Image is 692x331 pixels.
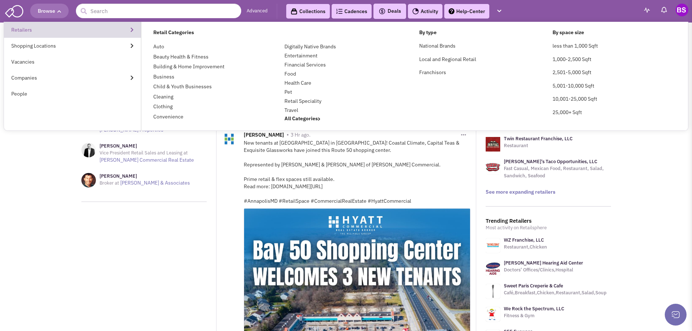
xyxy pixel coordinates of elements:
a: Auto [153,43,164,50]
a: [PERSON_NAME]'s Taco Opportunities, LLC [504,158,597,165]
a: Vacancies [4,54,141,70]
h3: [PERSON_NAME] [100,143,207,149]
a: [PERSON_NAME] & Associates [120,179,190,186]
a: Financial Services [284,61,326,68]
p: Fast Casual, Mexican Food, Restaurant, Salad, Sandwich, Seafood [504,165,611,179]
a: Travel [284,107,298,113]
a: Food [284,70,296,77]
a: Health Care [284,80,311,86]
a: less than 1,000 Sqft [553,43,598,49]
span: Deals [379,8,401,14]
a: Twin Restaurant Franchise, LLC [504,136,572,142]
img: SmartAdmin [5,4,23,17]
a: Advanced [247,8,268,15]
a: Child & Youth Businesses [153,83,212,90]
span: [PERSON_NAME] [244,132,284,140]
img: www.wingzone.com [486,238,500,253]
a: Help-Center [444,4,489,19]
a: Cleaning [153,93,173,100]
a: Beauty Health & Fitness [153,53,209,60]
span: Vice President Retail Sales and Leasing at [100,150,188,156]
a: 10,001-25,000 Sqft [553,96,597,102]
span: Browse [38,8,61,14]
a: Convenience [153,113,183,120]
a: Sweet Paris Creperie & Cafe [504,283,563,289]
a: Digitally Native Brands [284,43,336,50]
a: Entertainment [284,52,317,59]
a: Local and Regional Retail [419,56,476,62]
a: Activity [408,4,442,19]
a: Companies [4,70,141,86]
a: Clothing [153,103,173,110]
a: Franchisors [419,69,446,76]
a: [PERSON_NAME] Hearing Aid Center [504,260,583,266]
img: Cadences_logo.png [336,9,343,14]
a: National Brands [419,43,456,49]
a: 1,000-2,500 Sqft [553,56,591,62]
p: Fitness & Gym [504,312,564,319]
img: logo [486,160,500,174]
img: Activity.png [412,8,419,15]
a: Retail Speciality [284,98,321,104]
img: help.png [449,8,454,14]
p: Doctors’ Offices/Clinics,Hospital [504,266,583,274]
a: 2,501-5,000 Sqft [553,69,591,76]
p: Café,Breakfast,Chicken,Restaurant,Salad,Soup [504,289,607,296]
h4: By space size [553,29,676,36]
a: People [4,86,141,102]
a: See more expanding retailers [486,189,555,195]
a: 25,000+ Sqft [553,109,582,116]
a: Cadences [332,4,372,19]
a: Collections [286,4,330,19]
a: 5,001-10,000 Sqft [553,82,594,89]
div: New tenants at [GEOGRAPHIC_DATA] in [GEOGRAPHIC_DATA]! Coastal Climate, Capital Teas & Exquisite ... [244,139,470,205]
a: [PERSON_NAME] Commercial Real Estate [100,157,194,163]
a: WZ Franchise, LLC [504,237,544,243]
span: 3 Hr ago. [291,132,311,138]
img: icon-deals.svg [379,7,386,16]
h3: Trending Retailers [486,218,611,224]
a: Shopping Locations [4,38,141,54]
a: We Rock the Spectrum, LLC [504,306,564,312]
img: Bob Saunders [676,4,688,16]
a: Business [153,73,174,80]
p: Restaurant,Chicken [504,243,547,251]
h4: By type [419,29,543,36]
img: logo [486,137,500,152]
input: Search [76,4,241,18]
a: [PERSON_NAME] Properties [100,126,163,133]
span: Broker at [100,180,119,186]
a: Retailers [4,22,141,38]
a: Building & Home Improvement [153,63,224,70]
h4: Retail Categories [153,29,410,36]
a: All Categories [284,115,320,122]
p: Most activity on Retailsphere [486,224,611,231]
p: Restaurant [504,142,572,149]
a: Pet [284,89,292,95]
button: Browse [30,4,69,18]
h3: [PERSON_NAME] [100,173,190,179]
img: icon-collection-lavender-black.svg [291,8,298,15]
button: Deals [376,7,403,16]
